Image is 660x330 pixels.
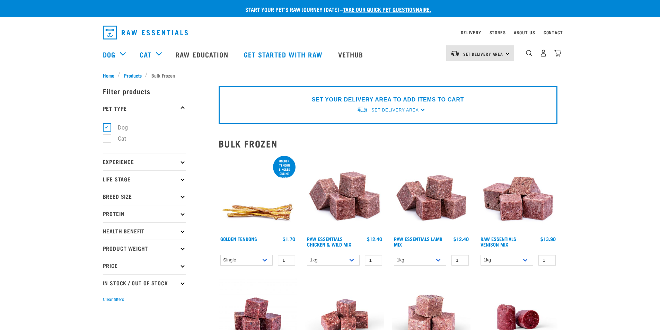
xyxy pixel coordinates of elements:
[103,188,186,205] p: Breed Size
[357,106,368,113] img: van-moving.png
[103,100,186,117] p: Pet Type
[481,238,516,246] a: Raw Essentials Venison Mix
[103,26,188,39] img: Raw Essentials Logo
[237,41,331,68] a: Get started with Raw
[103,257,186,274] p: Price
[526,50,533,56] img: home-icon-1@2x.png
[394,238,442,246] a: Raw Essentials Lamb Mix
[273,156,296,183] div: Golden Tendon singles online special!
[540,236,556,242] div: $13.90
[103,170,186,188] p: Life Stage
[312,96,464,104] p: SET YOUR DELIVERY AREA TO ADD ITEMS TO CART
[103,49,115,60] a: Dog
[451,255,469,266] input: 1
[103,274,186,292] p: In Stock / Out Of Stock
[103,296,124,303] button: Clear filters
[103,240,186,257] p: Product Weight
[140,49,151,60] a: Cat
[365,255,382,266] input: 1
[103,205,186,222] p: Protein
[544,31,563,34] a: Contact
[103,82,186,100] p: Filter products
[554,50,561,57] img: home-icon@2x.png
[367,236,382,242] div: $12.40
[454,236,469,242] div: $12.40
[107,134,129,143] label: Cat
[305,154,384,233] img: Pile Of Cubed Chicken Wild Meat Mix
[371,108,419,113] span: Set Delivery Area
[124,72,142,79] span: Products
[514,31,535,34] a: About Us
[219,154,297,233] img: 1293 Golden Tendons 01
[169,41,237,68] a: Raw Education
[392,154,471,233] img: ?1041 RE Lamb Mix 01
[450,50,460,56] img: van-moving.png
[107,123,131,132] label: Dog
[103,222,186,240] p: Health Benefit
[479,154,557,233] img: 1113 RE Venison Mix 01
[120,72,145,79] a: Products
[463,53,503,55] span: Set Delivery Area
[540,50,547,57] img: user.png
[490,31,506,34] a: Stores
[97,23,563,42] nav: dropdown navigation
[103,72,118,79] a: Home
[220,238,257,240] a: Golden Tendons
[103,72,557,79] nav: breadcrumbs
[343,8,431,11] a: take our quick pet questionnaire.
[103,153,186,170] p: Experience
[283,236,295,242] div: $1.70
[103,72,114,79] span: Home
[331,41,372,68] a: Vethub
[461,31,481,34] a: Delivery
[538,255,556,266] input: 1
[219,138,557,149] h2: Bulk Frozen
[307,238,351,246] a: Raw Essentials Chicken & Wild Mix
[278,255,295,266] input: 1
